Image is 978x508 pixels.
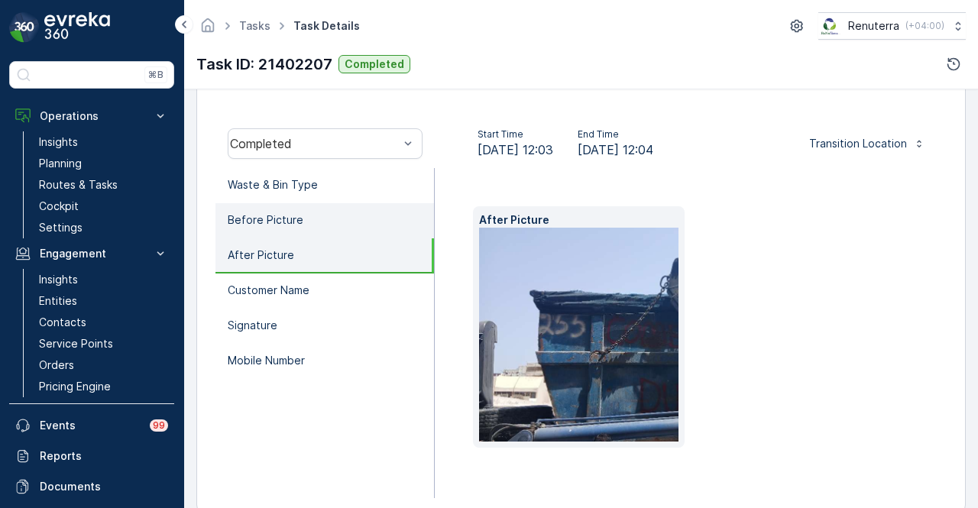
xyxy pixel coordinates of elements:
[228,212,303,228] p: Before Picture
[39,199,79,214] p: Cockpit
[818,12,966,40] button: Renuterra(+04:00)
[153,419,165,432] p: 99
[39,134,78,150] p: Insights
[228,283,309,298] p: Customer Name
[9,471,174,502] a: Documents
[148,69,164,81] p: ⌘B
[9,238,174,269] button: Engagement
[230,137,399,150] div: Completed
[9,101,174,131] button: Operations
[9,12,40,43] img: logo
[809,136,907,151] p: Transition Location
[228,248,294,263] p: After Picture
[9,410,174,441] a: Events99
[478,141,553,159] span: [DATE] 12:03
[39,358,74,373] p: Orders
[228,177,318,193] p: Waste & Bin Type
[44,12,110,43] img: logo_dark-DEwI_e13.png
[33,153,174,174] a: Planning
[39,379,111,394] p: Pricing Engine
[39,177,118,193] p: Routes & Tasks
[40,418,141,433] p: Events
[33,333,174,354] a: Service Points
[578,141,653,159] span: [DATE] 12:04
[33,290,174,312] a: Entities
[33,196,174,217] a: Cockpit
[479,228,859,442] img: 8cda7dbb2d3d4ef9a3acee3394ed1783.jpg
[228,353,305,368] p: Mobile Number
[33,217,174,238] a: Settings
[479,212,678,228] p: After Picture
[39,336,113,351] p: Service Points
[33,174,174,196] a: Routes & Tasks
[196,53,332,76] p: Task ID: 21402207
[199,23,216,36] a: Homepage
[345,57,404,72] p: Completed
[33,312,174,333] a: Contacts
[9,441,174,471] a: Reports
[33,376,174,397] a: Pricing Engine
[40,479,168,494] p: Documents
[478,128,553,141] p: Start Time
[578,128,653,141] p: End Time
[40,108,144,124] p: Operations
[905,20,944,32] p: ( +04:00 )
[39,156,82,171] p: Planning
[40,448,168,464] p: Reports
[33,131,174,153] a: Insights
[228,318,277,333] p: Signature
[39,293,77,309] p: Entities
[33,269,174,290] a: Insights
[338,55,410,73] button: Completed
[848,18,899,34] p: Renuterra
[39,315,86,330] p: Contacts
[39,220,83,235] p: Settings
[40,246,144,261] p: Engagement
[239,19,270,32] a: Tasks
[800,131,934,156] button: Transition Location
[33,354,174,376] a: Orders
[290,18,363,34] span: Task Details
[39,272,78,287] p: Insights
[818,18,842,34] img: Screenshot_2024-07-26_at_13.33.01.png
